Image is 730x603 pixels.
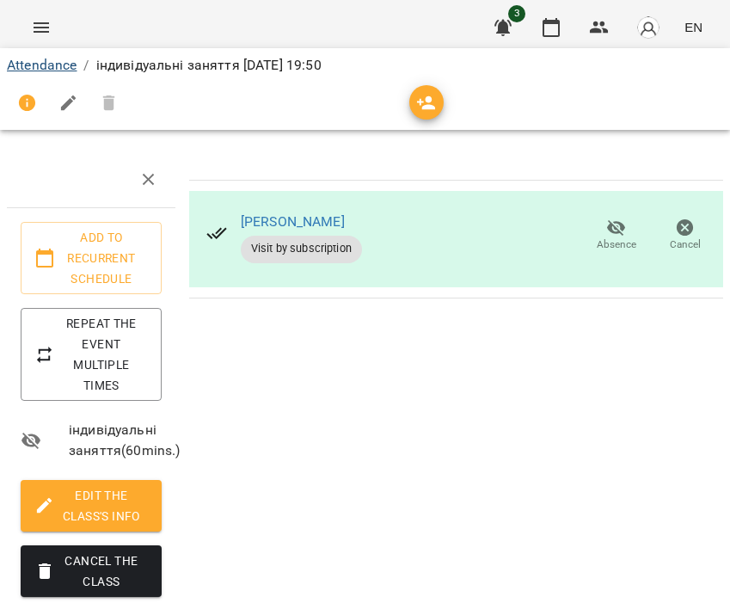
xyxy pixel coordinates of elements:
[241,213,345,230] a: [PERSON_NAME]
[651,212,720,260] button: Cancel
[34,313,148,396] span: Repeat the event multiple times
[21,308,162,401] button: Repeat the event multiple times
[21,545,162,597] button: Cancel the class
[670,237,701,252] span: Cancel
[21,222,162,294] button: Add to recurrent schedule
[684,18,702,36] span: EN
[241,241,362,256] span: Visit by subscription
[21,480,162,532] button: Edit the class's Info
[96,55,322,76] p: індивідуальні заняття [DATE] 19:50
[7,57,77,73] a: Attendance
[34,227,148,289] span: Add to recurrent schedule
[69,420,162,460] span: індивідуальні заняття ( 60 mins. )
[597,237,636,252] span: Absence
[636,15,660,40] img: avatar_s.png
[34,551,148,592] span: Cancel the class
[21,7,62,48] button: Menu
[678,11,709,43] button: EN
[34,485,148,526] span: Edit the class's Info
[7,55,723,76] nav: breadcrumb
[582,212,651,260] button: Absence
[83,55,89,76] li: /
[508,5,525,22] span: 3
